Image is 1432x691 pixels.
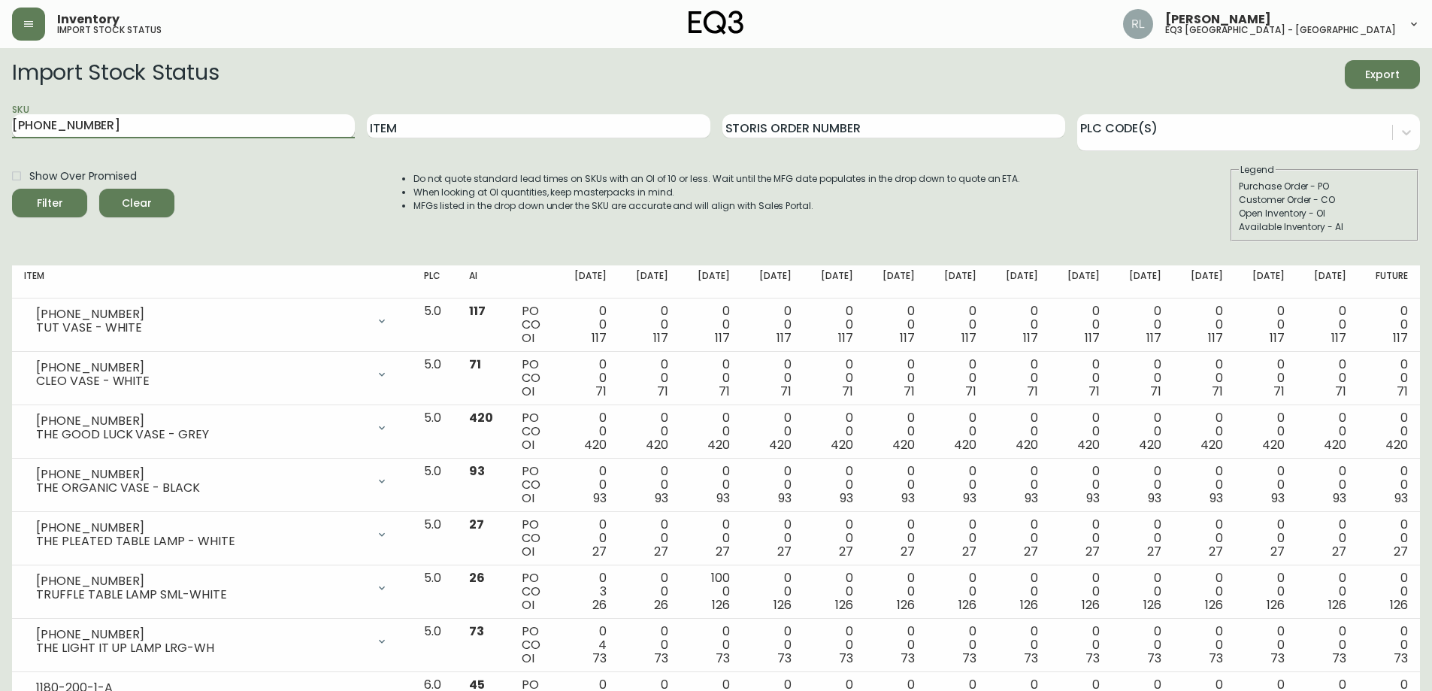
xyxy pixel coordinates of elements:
div: 0 0 [1185,625,1223,665]
span: 117 [715,329,730,347]
span: 71 [469,356,481,373]
div: 0 0 [1309,305,1346,345]
span: 126 [1390,596,1408,614]
td: 5.0 [412,299,457,352]
span: 420 [1200,436,1223,453]
span: 71 [1273,383,1285,400]
div: 0 0 [631,305,668,345]
th: Item [12,265,412,299]
span: 73 [901,650,915,667]
div: TRUFFLE TABLE LAMP SML-WHITE [36,588,367,602]
div: THE LIGHT IT UP LAMP LRG-WH [36,641,367,655]
span: Clear [111,194,162,213]
span: 27 [1209,543,1223,560]
span: OI [522,383,534,400]
span: 420 [1016,436,1038,453]
span: 71 [780,383,792,400]
div: 0 0 [877,465,915,505]
span: 126 [1082,596,1100,614]
span: 71 [965,383,976,400]
div: 100 0 [692,571,730,612]
div: 0 0 [754,305,792,345]
div: 0 0 [1309,358,1346,399]
div: [PHONE_NUMBER]THE PLEATED TABLE LAMP - WHITE [24,518,400,551]
td: 5.0 [412,619,457,672]
div: 0 0 [1001,625,1038,665]
span: 93 [1086,489,1100,507]
div: 0 0 [1062,358,1100,399]
h5: eq3 [GEOGRAPHIC_DATA] - [GEOGRAPHIC_DATA] [1165,26,1396,35]
span: 117 [469,302,486,320]
div: 0 0 [1370,358,1408,399]
div: 0 0 [631,571,668,612]
span: 71 [719,383,730,400]
th: [DATE] [988,265,1050,299]
div: 0 0 [939,518,976,559]
span: OI [522,650,534,667]
td: 5.0 [412,459,457,512]
div: 0 0 [1309,518,1346,559]
th: [DATE] [804,265,865,299]
div: THE PLEATED TABLE LAMP - WHITE [36,535,367,548]
span: 73 [716,650,730,667]
div: 0 0 [1247,411,1285,452]
span: 27 [1147,543,1161,560]
div: 0 0 [754,571,792,612]
th: [DATE] [1297,265,1358,299]
span: 420 [831,436,853,453]
h5: import stock status [57,26,162,35]
span: 71 [1335,383,1346,400]
span: 73 [1332,650,1346,667]
div: 0 0 [816,571,853,612]
span: 420 [1077,436,1100,453]
span: 27 [1332,543,1346,560]
div: [PHONE_NUMBER]CLEO VASE - WHITE [24,358,400,391]
div: THE GOOD LUCK VASE - GREY [36,428,367,441]
span: 93 [840,489,853,507]
span: 26 [469,569,485,586]
span: 71 [1150,383,1161,400]
span: 93 [469,462,485,480]
span: 126 [835,596,853,614]
span: 93 [1333,489,1346,507]
div: 0 0 [1370,305,1408,345]
div: THE ORGANIC VASE - BLACK [36,481,367,495]
td: 5.0 [412,565,457,619]
div: [PHONE_NUMBER]TUT VASE - WHITE [24,305,400,338]
div: 0 0 [631,625,668,665]
button: Clear [99,189,174,217]
span: 420 [707,436,730,453]
span: 117 [838,329,853,347]
span: 27 [1270,543,1285,560]
span: 126 [958,596,976,614]
td: 5.0 [412,352,457,405]
div: 0 0 [1062,625,1100,665]
div: PO CO [522,358,544,399]
div: 0 0 [1185,358,1223,399]
span: 71 [657,383,668,400]
div: 0 0 [692,465,730,505]
div: 0 0 [816,465,853,505]
div: 0 0 [1001,411,1038,452]
span: 117 [777,329,792,347]
div: 0 0 [569,411,607,452]
div: 0 0 [1247,305,1285,345]
div: [PHONE_NUMBER]THE LIGHT IT UP LAMP LRG-WH [24,625,400,658]
th: [DATE] [557,265,619,299]
div: 0 0 [877,358,915,399]
div: 0 0 [1370,571,1408,612]
div: 0 0 [1309,625,1346,665]
div: PO CO [522,305,544,345]
span: 93 [716,489,730,507]
div: 0 0 [692,305,730,345]
th: AI [457,265,510,299]
span: 117 [1393,329,1408,347]
div: 0 0 [1124,465,1161,505]
div: 0 3 [569,571,607,612]
div: 0 0 [1247,465,1285,505]
span: 27 [716,543,730,560]
div: 0 0 [631,358,668,399]
span: 420 [954,436,976,453]
div: Purchase Order - PO [1239,180,1410,193]
span: 93 [1209,489,1223,507]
